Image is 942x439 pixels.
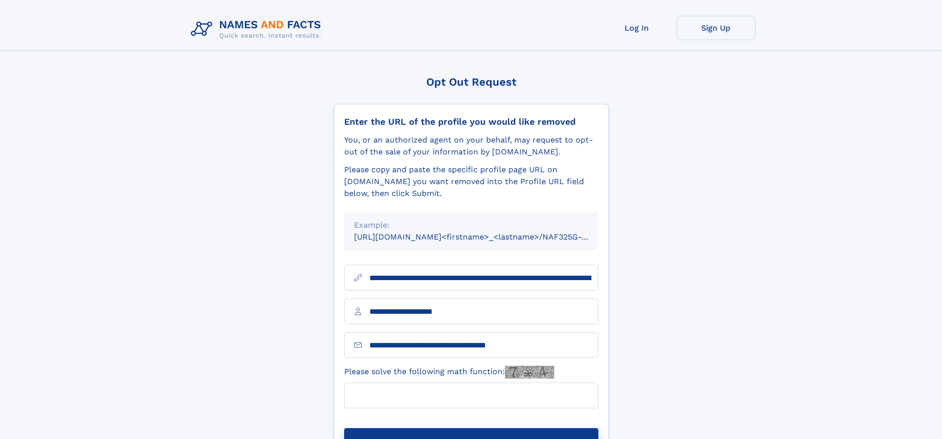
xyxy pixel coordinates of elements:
label: Please solve the following math function: [344,366,554,379]
div: Please copy and paste the specific profile page URL on [DOMAIN_NAME] you want removed into the Pr... [344,164,598,199]
small: [URL][DOMAIN_NAME]<firstname>_<lastname>/NAF325G-xxxxxxxx [354,232,617,242]
a: Sign Up [676,16,756,40]
div: Opt Out Request [334,76,609,88]
div: Enter the URL of the profile you would like removed [344,116,598,127]
a: Log In [597,16,676,40]
div: You, or an authorized agent on your behalf, may request to opt-out of the sale of your informatio... [344,134,598,158]
div: Example: [354,219,588,231]
img: Logo Names and Facts [187,16,329,43]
